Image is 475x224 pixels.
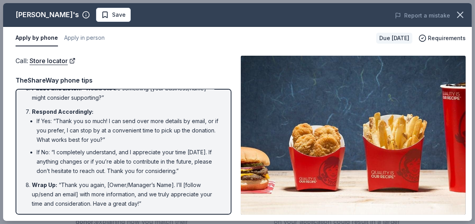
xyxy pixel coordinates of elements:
[395,11,450,20] button: Report a mistake
[32,108,93,115] span: Respond Accordingly :
[32,85,82,92] span: Pause and Listen :
[428,34,466,43] span: Requirements
[64,30,105,46] button: Apply in person
[16,30,58,46] button: Apply by phone
[241,56,466,215] img: Image for Wendy's
[37,148,220,176] li: If No: “I completely understand, and I appreciate your time [DATE]. If anything changes or if you...
[112,10,126,19] span: Save
[37,116,220,145] li: If Yes: “Thank you so much! I can send over more details by email, or if you prefer, I can stop b...
[32,182,57,188] span: Wrap Up :
[96,8,131,22] button: Save
[16,9,79,21] div: [PERSON_NAME]'s
[419,34,466,43] button: Requirements
[32,84,220,102] li: “Would this be something [your business/name] might consider supporting?”
[16,75,231,85] div: TheShareWay phone tips
[376,33,412,44] div: Due [DATE]
[16,56,231,66] div: Call :
[30,56,75,66] a: Store locator
[32,180,220,208] li: “Thank you again, [Owner/Manager’s Name]. I’ll [follow up/send an email] with more information, a...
